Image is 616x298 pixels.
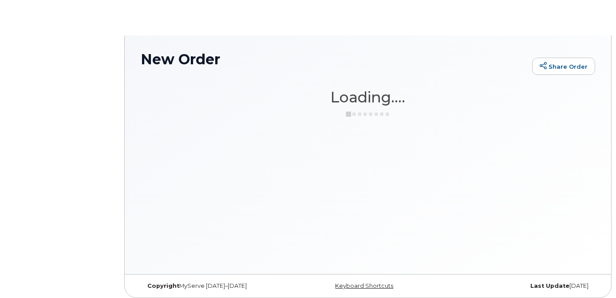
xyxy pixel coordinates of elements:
h1: Loading.... [141,89,595,105]
a: Keyboard Shortcuts [335,282,393,289]
div: [DATE] [444,282,595,290]
strong: Last Update [530,282,569,289]
h1: New Order [141,51,528,67]
div: MyServe [DATE]–[DATE] [141,282,292,290]
a: Share Order [532,58,595,75]
img: ajax-loader-3a6953c30dc77f0bf724df975f13086db4f4c1262e45940f03d1251963f1bf2e.gif [346,111,390,118]
strong: Copyright [147,282,179,289]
